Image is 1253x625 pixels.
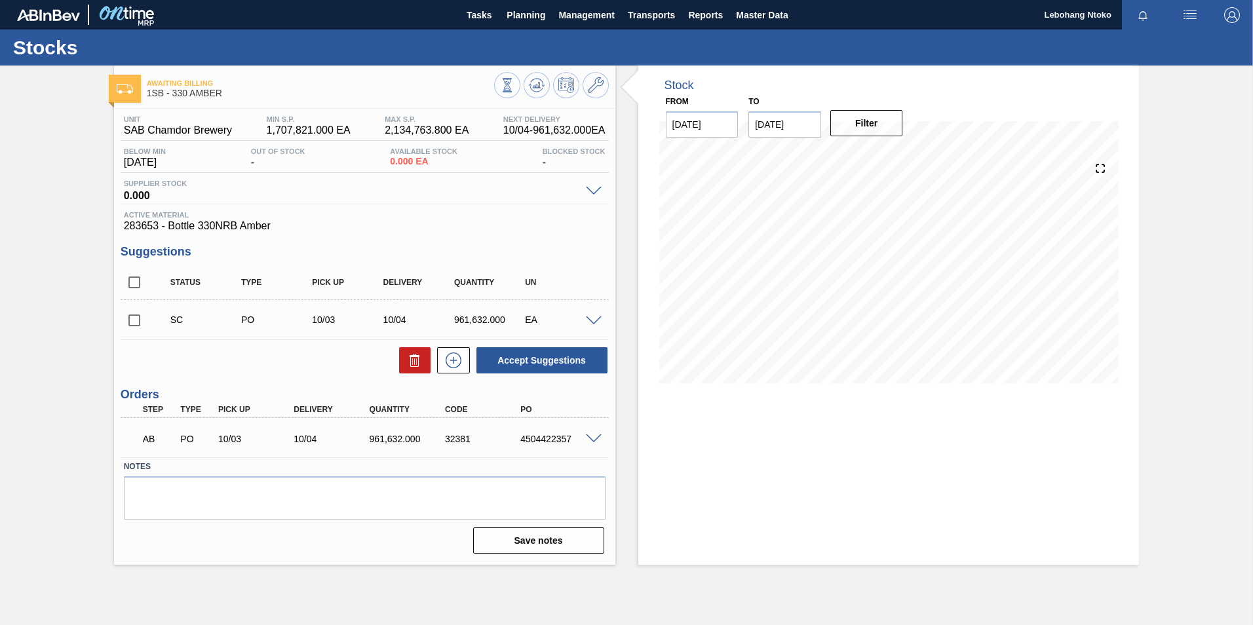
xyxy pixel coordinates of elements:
[1122,6,1164,24] button: Notifications
[251,147,305,155] span: Out Of Stock
[666,111,739,138] input: mm/dd/yyyy
[476,347,607,373] button: Accept Suggestions
[366,434,451,444] div: 961,632.000
[215,405,299,414] div: Pick up
[124,187,579,200] span: 0.000
[507,7,545,23] span: Planning
[748,111,821,138] input: mm/dd/yyyy
[736,7,788,23] span: Master Data
[124,147,166,155] span: Below Min
[385,115,469,123] span: MAX S.P.
[748,97,759,106] label: to
[17,9,80,21] img: TNhmsLtSVTkK8tSr43FrP2fwEKptu5GPRR3wAAAABJRU5ErkJggg==
[583,72,609,98] button: Go to Master Data / General
[366,405,451,414] div: Quantity
[13,40,246,55] h1: Stocks
[117,84,133,94] img: Ícone
[124,115,232,123] span: Unit
[167,314,246,325] div: Suggestion Created
[124,124,232,136] span: SAB Chamdor Brewery
[124,211,606,219] span: Active Material
[1182,7,1198,23] img: userActions
[451,314,530,325] div: 961,632.000
[147,79,494,87] span: Awaiting Billing
[442,434,526,444] div: 32381
[385,124,469,136] span: 2,134,763.800 EA
[143,434,176,444] p: AB
[380,278,459,287] div: Delivery
[503,124,606,136] span: 10/04 - 961,632.000 EA
[380,314,459,325] div: 10/04/2025
[238,278,317,287] div: Type
[140,425,179,453] div: Awaiting Billing
[503,115,606,123] span: Next Delivery
[393,347,431,373] div: Delete Suggestions
[524,72,550,98] button: Update Chart
[390,157,457,166] span: 0.000 EA
[121,388,609,402] h3: Orders
[665,79,694,92] div: Stock
[830,110,903,136] button: Filter
[248,147,309,168] div: -
[124,220,606,232] span: 283653 - Bottle 330NRB Amber
[522,278,601,287] div: UN
[309,314,388,325] div: 10/03/2025
[267,115,351,123] span: MIN S.P.
[465,7,493,23] span: Tasks
[390,147,457,155] span: Available Stock
[666,97,689,106] label: From
[177,405,216,414] div: Type
[517,434,602,444] div: 4504422357
[539,147,609,168] div: -
[147,88,494,98] span: 1SB - 330 AMBER
[290,434,375,444] div: 10/04/2025
[124,180,579,187] span: Supplier Stock
[309,278,388,287] div: Pick up
[688,7,723,23] span: Reports
[238,314,317,325] div: Purchase order
[451,278,530,287] div: Quantity
[517,405,602,414] div: PO
[522,314,601,325] div: EA
[628,7,675,23] span: Transports
[553,72,579,98] button: Schedule Inventory
[177,434,216,444] div: Purchase order
[215,434,299,444] div: 10/03/2025
[494,72,520,98] button: Stocks Overview
[267,124,351,136] span: 1,707,821.000 EA
[442,405,526,414] div: Code
[558,7,615,23] span: Management
[543,147,606,155] span: Blocked Stock
[473,527,604,554] button: Save notes
[121,245,609,259] h3: Suggestions
[1224,7,1240,23] img: Logout
[124,457,606,476] label: Notes
[167,278,246,287] div: Status
[140,405,179,414] div: Step
[290,405,375,414] div: Delivery
[431,347,470,373] div: New suggestion
[124,157,166,168] span: [DATE]
[470,346,609,375] div: Accept Suggestions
